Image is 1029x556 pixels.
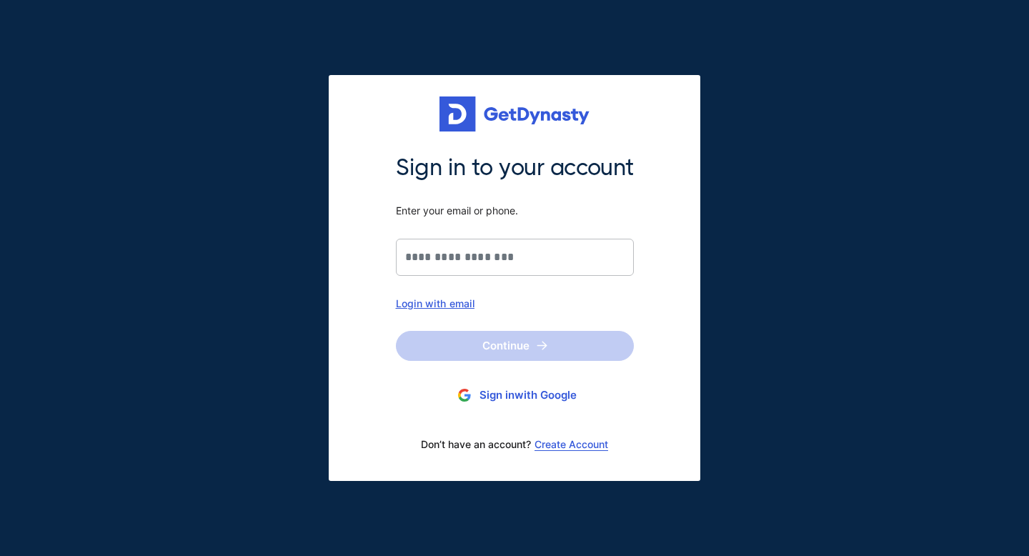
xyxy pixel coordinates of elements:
span: Enter your email or phone. [396,204,634,217]
img: Get started for free with Dynasty Trust Company [439,96,590,132]
a: Create Account [535,439,608,450]
div: Login with email [396,297,634,309]
div: Don’t have an account? [396,430,634,460]
span: Sign in to your account [396,153,634,183]
button: Sign inwith Google [396,382,634,409]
